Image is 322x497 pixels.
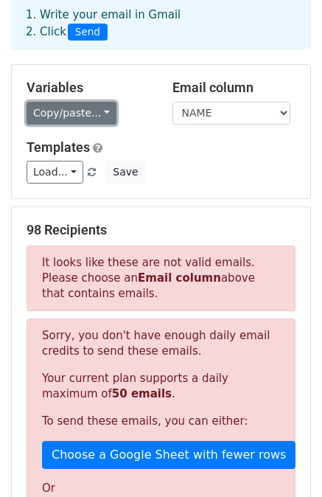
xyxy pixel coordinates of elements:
h5: 98 Recipients [27,222,295,238]
p: It looks like these are not valid emails. Please choose an above that contains emails. [27,246,295,311]
iframe: Chat Widget [248,426,322,497]
a: Choose a Google Sheet with fewer rows [42,441,295,469]
p: Sorry, you don't have enough daily email credits to send these emails. [42,328,280,359]
strong: Email column [138,271,221,285]
div: 1. Write your email in Gmail 2. Click [15,7,307,41]
p: Your current plan supports a daily maximum of . [42,371,280,402]
a: Templates [27,139,90,155]
span: Send [68,24,108,41]
strong: 50 emails [112,387,172,400]
a: Load... [27,161,83,184]
p: Or [42,481,280,496]
h5: Email column [172,80,296,96]
h5: Variables [27,80,150,96]
a: Copy/paste... [27,102,116,125]
p: To send these emails, you can either: [42,414,280,429]
button: Save [106,161,144,184]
